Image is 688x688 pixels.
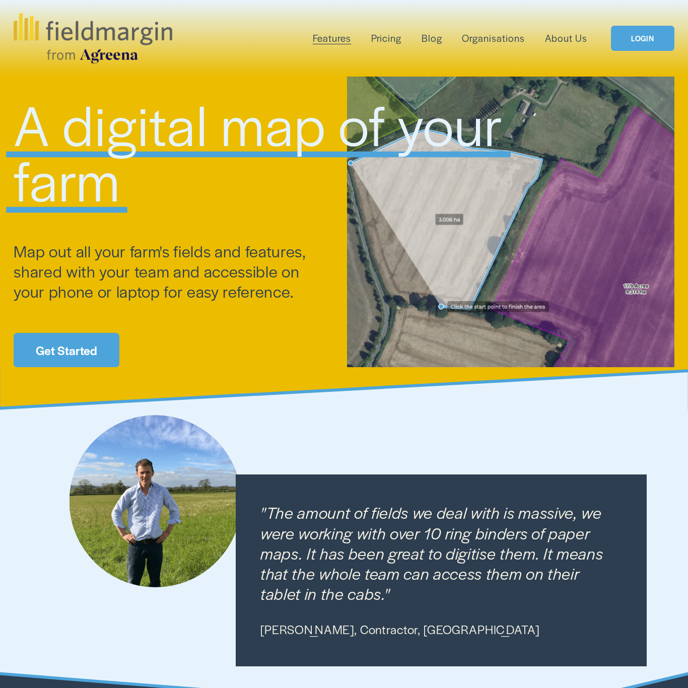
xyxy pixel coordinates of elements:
p: [PERSON_NAME], Contractor, [GEOGRAPHIC_DATA] [260,621,622,638]
a: About Us [545,30,587,46]
a: Pricing [371,30,401,46]
a: LOGIN [611,26,674,51]
span: Map out all your farm's fields and features, shared with your team and accessible on your phone o... [14,240,310,302]
em: "The amount of fields we deal with is massive, we were working with over 10 ring binders of paper... [260,501,607,604]
span: A digital map of your farm [14,85,516,218]
a: Organisations [462,30,525,46]
img: fieldmargin.com [14,13,172,63]
a: Get Started [14,333,119,367]
a: Blog [422,30,442,46]
span: Features [313,31,351,45]
a: folder dropdown [313,30,351,46]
